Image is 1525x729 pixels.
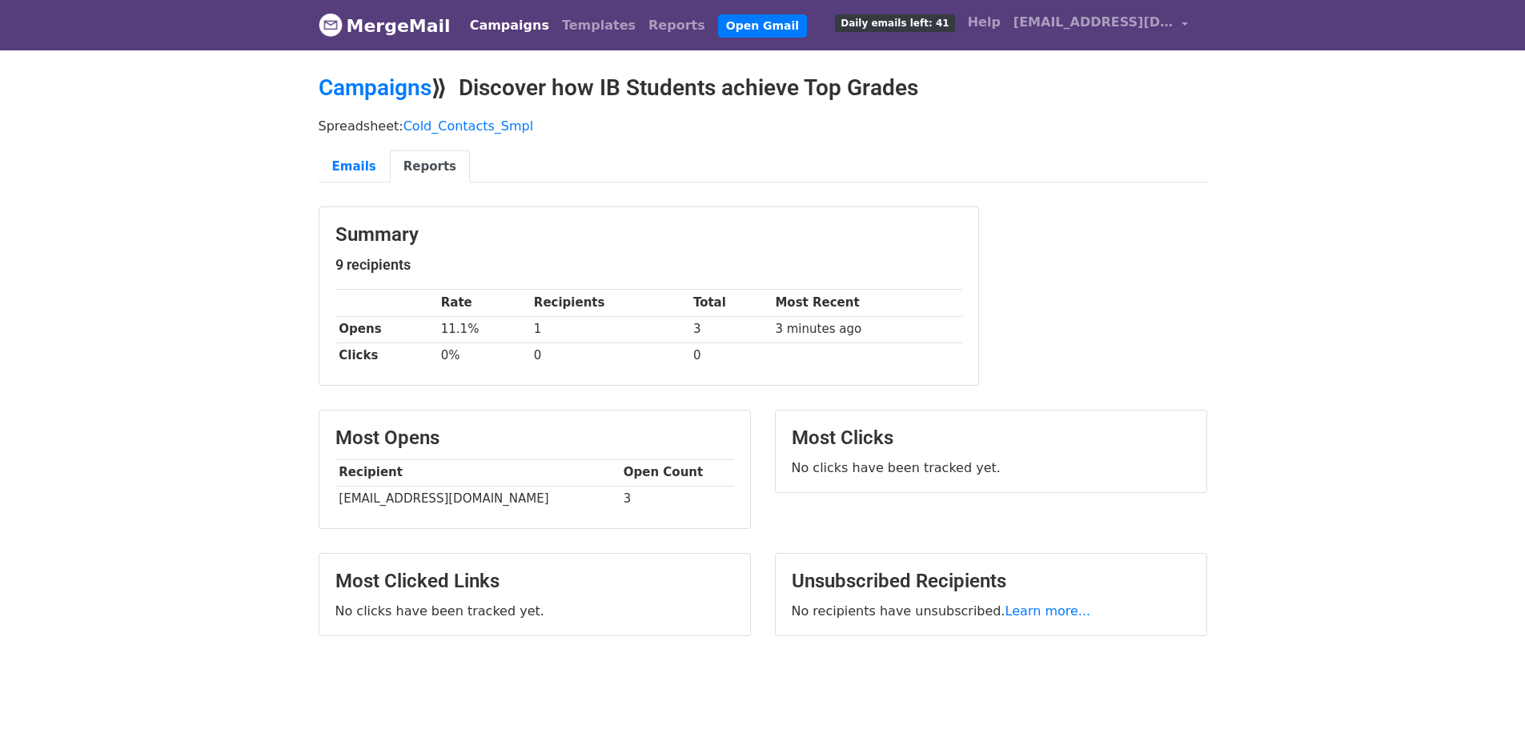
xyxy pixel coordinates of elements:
[689,316,772,342] td: 3
[689,290,772,316] th: Total
[556,10,642,42] a: Templates
[1007,6,1194,44] a: [EMAIL_ADDRESS][DOMAIN_NAME]
[319,74,431,101] a: Campaigns
[530,342,689,369] td: 0
[335,316,437,342] th: Opens
[335,570,734,593] h3: Most Clicked Links
[335,486,620,512] td: [EMAIL_ADDRESS][DOMAIN_NAME]
[772,316,962,342] td: 3 minutes ago
[772,290,962,316] th: Most Recent
[792,570,1190,593] h3: Unsubscribed Recipients
[530,290,689,316] th: Recipients
[390,150,470,183] a: Reports
[689,342,772,369] td: 0
[319,9,451,42] a: MergeMail
[437,316,530,342] td: 11.1%
[642,10,712,42] a: Reports
[335,342,437,369] th: Clicks
[335,427,734,450] h3: Most Opens
[1013,13,1174,32] span: [EMAIL_ADDRESS][DOMAIN_NAME]
[792,459,1190,476] p: No clicks have been tracked yet.
[319,74,1207,102] h2: ⟫ Discover how IB Students achieve Top Grades
[335,459,620,486] th: Recipient
[319,13,343,37] img: MergeMail logo
[403,118,534,134] a: Cold_Contacts_Smpl
[620,486,734,512] td: 3
[437,290,530,316] th: Rate
[319,150,390,183] a: Emails
[1005,603,1091,619] a: Learn more...
[530,316,689,342] td: 1
[835,14,954,32] span: Daily emails left: 41
[792,427,1190,450] h3: Most Clicks
[718,14,807,38] a: Open Gmail
[335,256,962,274] h5: 9 recipients
[335,223,962,246] h3: Summary
[464,10,556,42] a: Campaigns
[319,118,1207,134] p: Spreadsheet:
[792,603,1190,619] p: No recipients have unsubscribed.
[437,342,530,369] td: 0%
[335,603,734,619] p: No clicks have been tracked yet.
[620,459,734,486] th: Open Count
[829,6,961,38] a: Daily emails left: 41
[961,6,1007,38] a: Help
